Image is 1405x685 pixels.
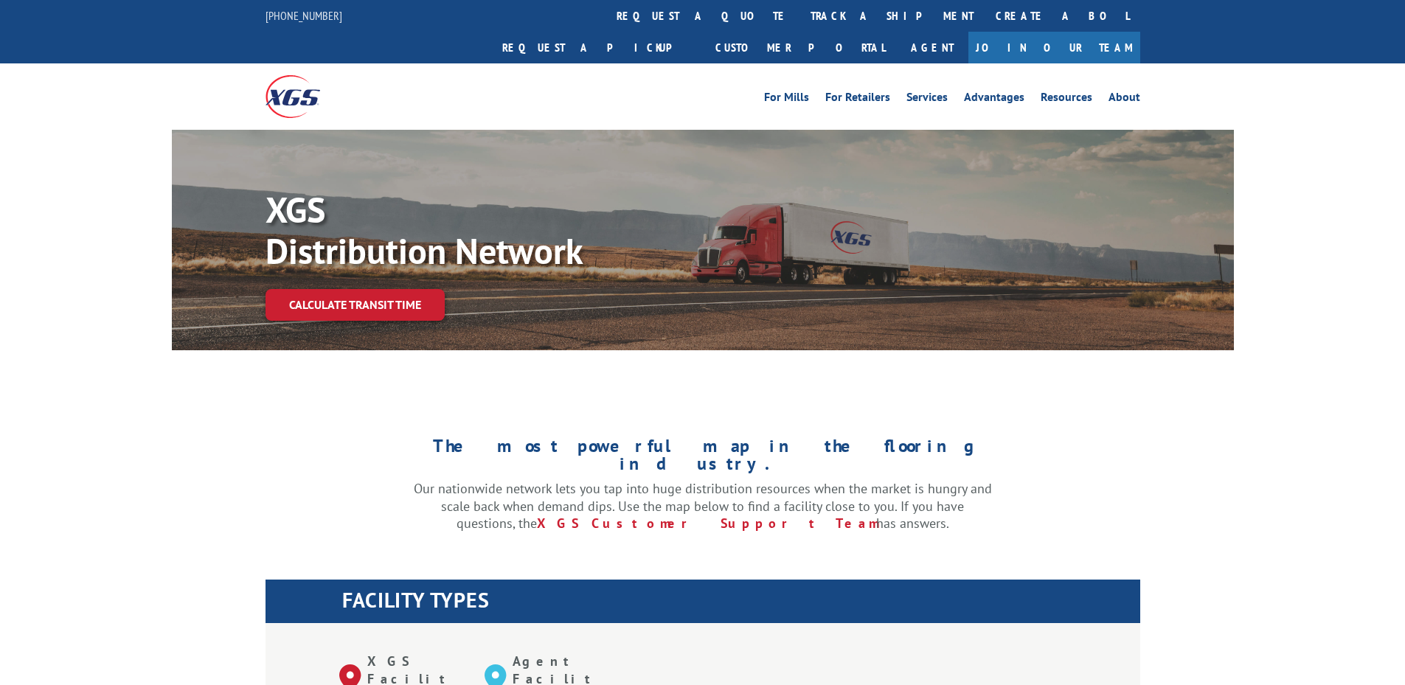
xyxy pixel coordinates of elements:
[1041,91,1092,108] a: Resources
[968,32,1140,63] a: Join Our Team
[704,32,896,63] a: Customer Portal
[414,437,992,480] h1: The most powerful map in the flooring industry.
[906,91,948,108] a: Services
[964,91,1024,108] a: Advantages
[825,91,890,108] a: For Retailers
[764,91,809,108] a: For Mills
[342,590,1140,618] h1: FACILITY TYPES
[266,8,342,23] a: [PHONE_NUMBER]
[896,32,968,63] a: Agent
[266,189,708,271] p: XGS Distribution Network
[491,32,704,63] a: Request a pickup
[537,515,876,532] a: XGS Customer Support Team
[1109,91,1140,108] a: About
[414,480,992,532] p: Our nationwide network lets you tap into huge distribution resources when the market is hungry an...
[266,289,445,321] a: Calculate transit time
